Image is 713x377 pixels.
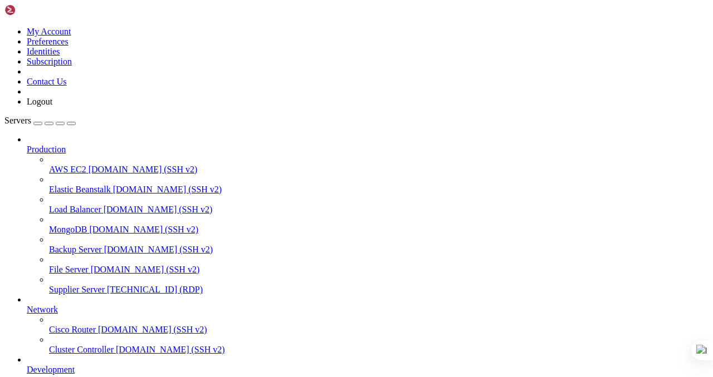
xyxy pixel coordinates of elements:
[49,215,709,235] li: MongoDB [DOMAIN_NAME] (SSH v2)
[27,365,75,374] span: Development
[49,225,709,235] a: MongoDB [DOMAIN_NAME] (SSH v2)
[49,245,102,254] span: Backup Server
[27,365,709,375] a: Development
[49,235,709,255] li: Backup Server [DOMAIN_NAME] (SSH v2)
[27,27,71,36] a: My Account
[49,275,709,295] li: Supplier Server [TECHNICAL_ID] (RDP)
[49,265,89,274] span: File Server
[49,165,709,175] a: AWS EC2 [DOMAIN_NAME] (SSH v2)
[49,325,96,334] span: Cisco Router
[49,335,709,355] li: Cluster Controller [DOMAIN_NAME] (SSH v2)
[27,305,709,315] a: Network
[89,165,198,174] span: [DOMAIN_NAME] (SSH v2)
[89,225,198,234] span: [DOMAIN_NAME] (SSH v2)
[27,145,709,155] a: Production
[4,116,31,125] span: Servers
[27,135,709,295] li: Production
[27,47,60,56] a: Identities
[91,265,200,274] span: [DOMAIN_NAME] (SSH v2)
[27,37,69,46] a: Preferences
[49,345,114,354] span: Cluster Controller
[49,165,86,174] span: AWS EC2
[27,97,52,106] a: Logout
[49,315,709,335] li: Cisco Router [DOMAIN_NAME] (SSH v2)
[113,185,222,194] span: [DOMAIN_NAME] (SSH v2)
[49,205,101,214] span: Load Balancer
[4,4,69,16] img: Shellngn
[49,245,709,255] a: Backup Server [DOMAIN_NAME] (SSH v2)
[107,285,203,294] span: [TECHNICAL_ID] (RDP)
[49,345,709,355] a: Cluster Controller [DOMAIN_NAME] (SSH v2)
[49,185,111,194] span: Elastic Beanstalk
[104,245,213,254] span: [DOMAIN_NAME] (SSH v2)
[49,205,709,215] a: Load Balancer [DOMAIN_NAME] (SSH v2)
[49,225,87,234] span: MongoDB
[49,175,709,195] li: Elastic Beanstalk [DOMAIN_NAME] (SSH v2)
[27,305,58,314] span: Network
[27,145,66,154] span: Production
[49,285,709,295] a: Supplier Server [TECHNICAL_ID] (RDP)
[27,77,67,86] a: Contact Us
[49,255,709,275] li: File Server [DOMAIN_NAME] (SSH v2)
[116,345,225,354] span: [DOMAIN_NAME] (SSH v2)
[49,325,709,335] a: Cisco Router [DOMAIN_NAME] (SSH v2)
[27,57,72,66] a: Subscription
[27,295,709,355] li: Network
[4,116,76,125] a: Servers
[49,265,709,275] a: File Server [DOMAIN_NAME] (SSH v2)
[104,205,213,214] span: [DOMAIN_NAME] (SSH v2)
[49,155,709,175] li: AWS EC2 [DOMAIN_NAME] (SSH v2)
[49,285,105,294] span: Supplier Server
[49,195,709,215] li: Load Balancer [DOMAIN_NAME] (SSH v2)
[98,325,207,334] span: [DOMAIN_NAME] (SSH v2)
[49,185,709,195] a: Elastic Beanstalk [DOMAIN_NAME] (SSH v2)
